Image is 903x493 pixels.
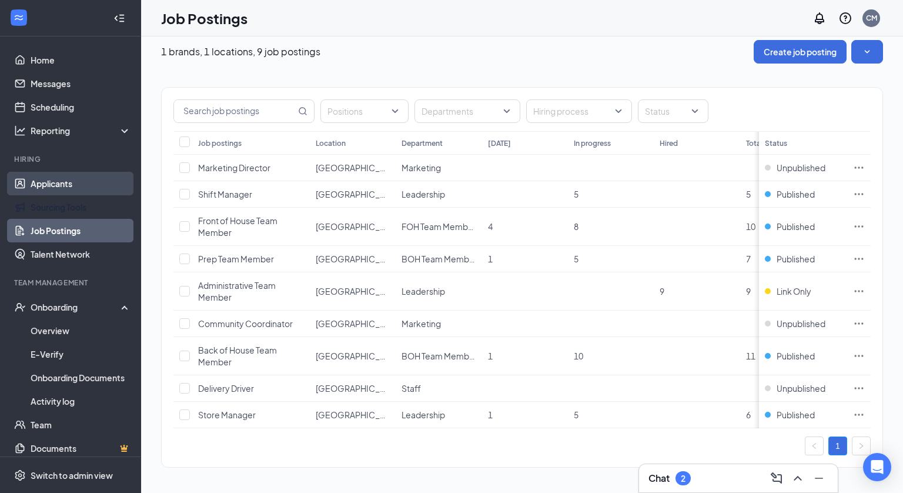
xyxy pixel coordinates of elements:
span: 5 [574,254,578,264]
svg: UserCheck [14,301,26,313]
td: Valley Grove FSU [310,155,396,181]
span: 8 [574,221,578,232]
span: BOH Team Members [402,351,481,361]
span: Unpublished [777,162,825,174]
h1: Job Postings [161,8,248,28]
a: 1 [829,437,847,455]
span: [GEOGRAPHIC_DATA] [316,254,402,264]
svg: Collapse [113,12,125,24]
a: Overview [31,319,131,342]
span: [GEOGRAPHIC_DATA] [316,318,402,329]
span: Leadership [402,286,445,297]
svg: SmallChevronDown [861,46,873,58]
span: Published [777,221,815,232]
td: Staff [396,375,481,402]
div: Department [402,138,443,148]
a: Scheduling [31,95,131,119]
button: right [852,437,871,455]
span: [GEOGRAPHIC_DATA] [316,189,402,199]
button: SmallChevronDown [851,40,883,64]
span: Delivery Driver [198,383,254,394]
div: Reporting [31,125,132,136]
td: Valley Grove FSU [310,402,396,428]
td: Leadership [396,272,481,311]
svg: Analysis [14,125,26,136]
th: Status [759,131,847,155]
span: [GEOGRAPHIC_DATA] [316,409,402,420]
span: FOH Team Members [402,221,480,232]
svg: ChevronUp [791,471,805,485]
td: Valley Grove FSU [310,337,396,375]
td: Valley Grove FSU [310,208,396,246]
th: Hired [654,131,740,155]
svg: Ellipses [853,350,865,362]
span: 9 [660,286,664,297]
button: Minimize [810,469,828,488]
span: [GEOGRAPHIC_DATA] [316,221,402,232]
input: Search job postings [174,100,296,122]
th: In progress [568,131,654,155]
td: Valley Grove FSU [310,272,396,311]
a: Onboarding Documents [31,366,131,389]
svg: Ellipses [853,382,865,394]
td: Marketing [396,155,481,181]
div: CM [866,13,877,23]
span: Back of House Team Member [198,345,277,367]
svg: Ellipses [853,285,865,297]
li: Previous Page [805,437,824,455]
div: Switch to admin view [31,469,113,481]
span: Published [777,188,815,200]
h3: Chat [648,472,670,485]
td: Valley Grove FSU [310,311,396,337]
span: Link Only [777,285,811,297]
span: 1 [488,351,493,361]
a: Applicants [31,172,131,195]
span: Marketing [402,162,441,173]
svg: Ellipses [853,253,865,265]
span: Published [777,253,815,265]
td: Valley Grove FSU [310,181,396,208]
span: Store Manager [198,409,256,420]
svg: Ellipses [853,188,865,200]
div: 2 [681,474,685,484]
span: Marketing Director [198,162,270,173]
span: 11 [746,351,755,361]
div: Open Intercom Messenger [863,453,891,481]
button: left [805,437,824,455]
span: Published [777,409,815,421]
svg: MagnifyingGlass [298,106,307,116]
td: BOH Team Members [396,246,481,272]
a: Home [31,48,131,72]
svg: ComposeMessage [770,471,784,485]
button: ComposeMessage [767,469,786,488]
span: Published [777,350,815,362]
th: Total [740,131,826,155]
td: Leadership [396,181,481,208]
span: Marketing [402,318,441,329]
span: BOH Team Members [402,254,481,264]
th: [DATE] [482,131,568,155]
span: 9 [746,286,751,297]
span: 5 [746,189,751,199]
span: right [858,442,865,449]
span: Staff [402,383,421,394]
li: Next Page [852,437,871,455]
td: FOH Team Members [396,208,481,246]
span: 1 [488,409,493,420]
span: Administrative Team Member [198,280,276,302]
svg: Settings [14,469,26,481]
td: Valley Grove FSU [310,375,396,402]
div: Team Management [14,278,129,288]
span: [GEOGRAPHIC_DATA] [316,162,402,173]
span: left [811,442,818,449]
span: Front of House Team Member [198,215,277,238]
button: ChevronUp [788,469,807,488]
div: Location [316,138,346,148]
span: [GEOGRAPHIC_DATA] [316,383,402,394]
div: Onboarding [31,301,121,313]
a: Talent Network [31,242,131,266]
span: [GEOGRAPHIC_DATA] [316,286,402,297]
span: Shift Manager [198,189,252,199]
svg: Ellipses [853,318,865,329]
span: Unpublished [777,318,825,329]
